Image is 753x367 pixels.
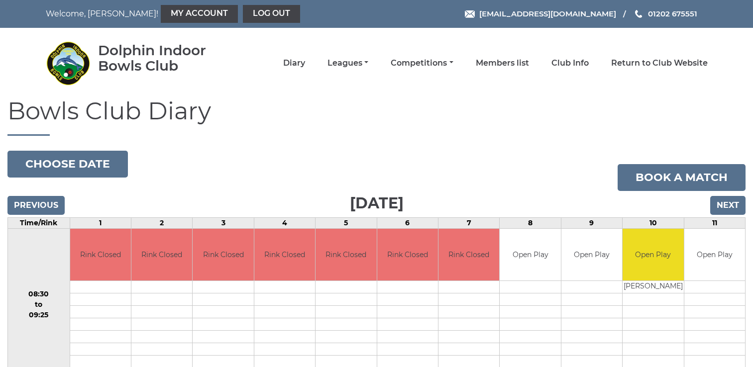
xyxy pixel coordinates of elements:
td: 11 [684,217,746,228]
td: 5 [316,217,377,228]
a: Leagues [327,58,368,69]
a: Members list [476,58,529,69]
td: Rink Closed [316,229,376,281]
a: Diary [283,58,305,69]
span: 01202 675551 [648,9,697,18]
h1: Bowls Club Diary [7,98,746,136]
td: Rink Closed [377,229,438,281]
td: 1 [70,217,131,228]
a: My Account [161,5,238,23]
a: Book a match [618,164,746,191]
a: Club Info [551,58,589,69]
span: [EMAIL_ADDRESS][DOMAIN_NAME] [479,9,616,18]
td: Open Play [500,229,560,281]
td: 4 [254,217,315,228]
td: Open Play [684,229,746,281]
td: 6 [377,217,438,228]
td: 7 [438,217,499,228]
td: Rink Closed [438,229,499,281]
a: Competitions [391,58,453,69]
td: Open Play [561,229,622,281]
img: Dolphin Indoor Bowls Club [46,41,91,86]
a: Phone us 01202 675551 [634,8,697,19]
input: Previous [7,196,65,215]
td: 9 [561,217,622,228]
td: Rink Closed [70,229,131,281]
td: 10 [623,217,684,228]
td: [PERSON_NAME] [623,281,683,293]
a: Log out [243,5,300,23]
td: Open Play [623,229,683,281]
td: Rink Closed [254,229,315,281]
button: Choose date [7,151,128,178]
a: Email [EMAIL_ADDRESS][DOMAIN_NAME] [465,8,616,19]
img: Email [465,10,475,18]
a: Return to Club Website [611,58,708,69]
td: Rink Closed [193,229,253,281]
div: Dolphin Indoor Bowls Club [98,43,235,74]
td: 3 [193,217,254,228]
img: Phone us [635,10,642,18]
nav: Welcome, [PERSON_NAME]! [46,5,313,23]
td: Rink Closed [131,229,192,281]
td: 2 [131,217,192,228]
input: Next [710,196,746,215]
td: 8 [500,217,561,228]
td: Time/Rink [8,217,70,228]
